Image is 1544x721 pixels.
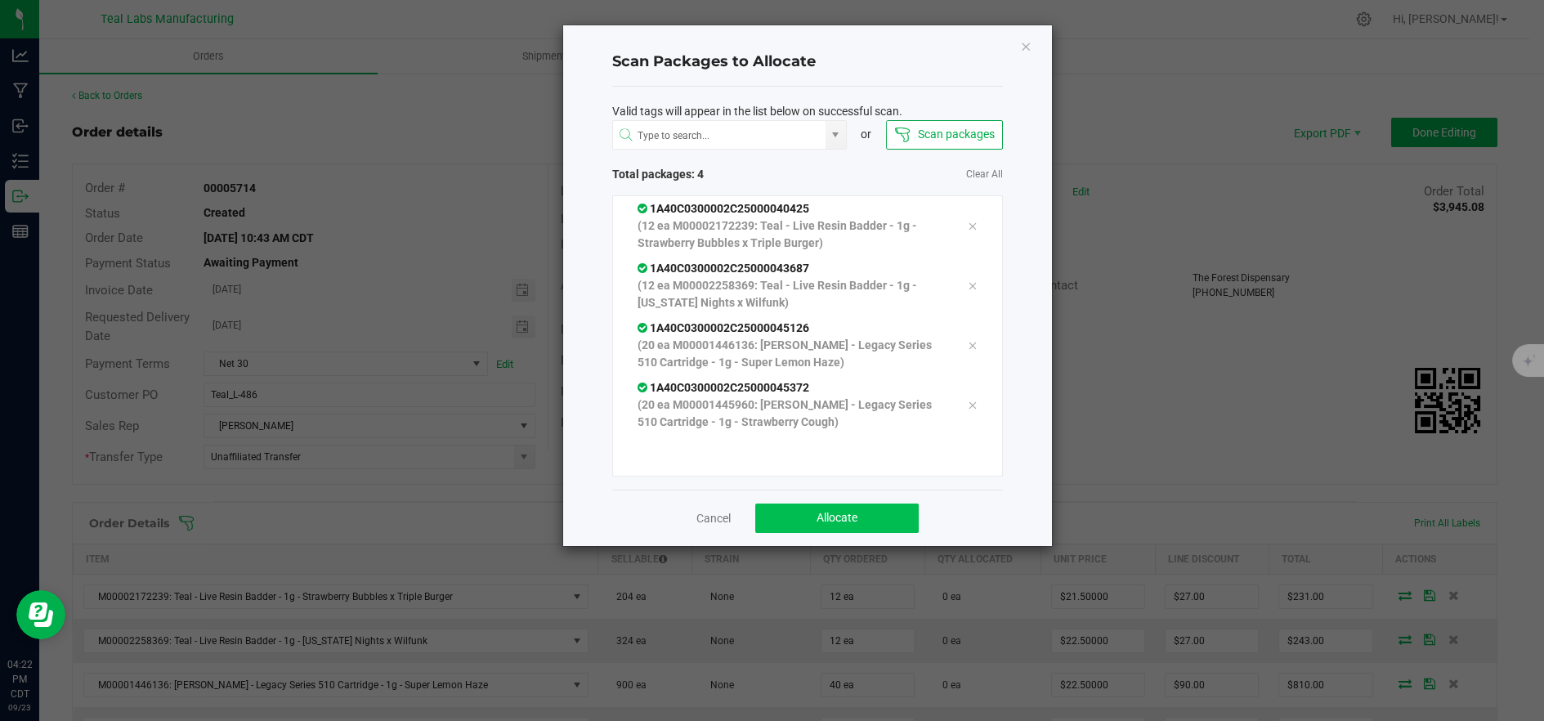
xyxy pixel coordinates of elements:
[696,510,731,526] a: Cancel
[612,166,808,183] span: Total packages: 4
[638,321,650,334] span: In Sync
[16,590,65,639] iframe: Resource center
[613,121,826,150] input: NO DATA FOUND
[638,381,650,394] span: In Sync
[955,275,990,295] div: Remove tag
[966,168,1003,181] a: Clear All
[612,103,902,120] span: Valid tags will appear in the list below on successful scan.
[955,216,990,235] div: Remove tag
[1020,36,1032,56] button: Close
[638,337,943,371] p: (20 ea M00001446136: [PERSON_NAME] - Legacy Series 510 Cartridge - 1g - Super Lemon Haze)
[638,396,943,431] p: (20 ea M00001445960: [PERSON_NAME] - Legacy Series 510 Cartridge - 1g - Strawberry Cough)
[817,511,857,524] span: Allocate
[638,262,650,275] span: In Sync
[638,202,809,215] span: 1A40C0300002C25000040425
[638,202,650,215] span: In Sync
[955,335,990,355] div: Remove tag
[638,381,809,394] span: 1A40C0300002C25000045372
[638,321,809,334] span: 1A40C0300002C25000045126
[638,277,943,311] p: (12 ea M00002258369: Teal - Live Resin Badder - 1g - [US_STATE] Nights x Wilfunk)
[612,51,1003,73] h4: Scan Packages to Allocate
[847,126,886,143] div: or
[755,504,919,533] button: Allocate
[955,395,990,414] div: Remove tag
[638,262,809,275] span: 1A40C0300002C25000043687
[886,120,1003,150] button: Scan packages
[638,217,943,252] p: (12 ea M00002172239: Teal - Live Resin Badder - 1g - Strawberry Bubbles x Triple Burger)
